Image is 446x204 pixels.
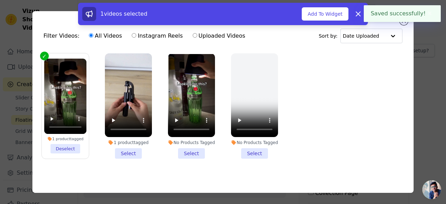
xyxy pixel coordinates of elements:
[100,10,147,17] span: 1 videos selected
[302,7,348,21] button: Add To Widget
[168,140,215,145] div: No Products Tagged
[44,28,249,44] div: Filter Videos:
[422,180,441,199] a: Open chat
[131,31,183,40] label: Instagram Reels
[89,31,122,40] label: All Videos
[105,140,152,145] div: 1 product tagged
[44,136,87,141] div: 1 product tagged
[231,140,278,145] div: No Products Tagged
[319,29,403,43] div: Sort by:
[364,5,441,22] div: Saved successfully!
[192,31,246,40] label: Uploaded Videos
[426,9,434,18] button: Close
